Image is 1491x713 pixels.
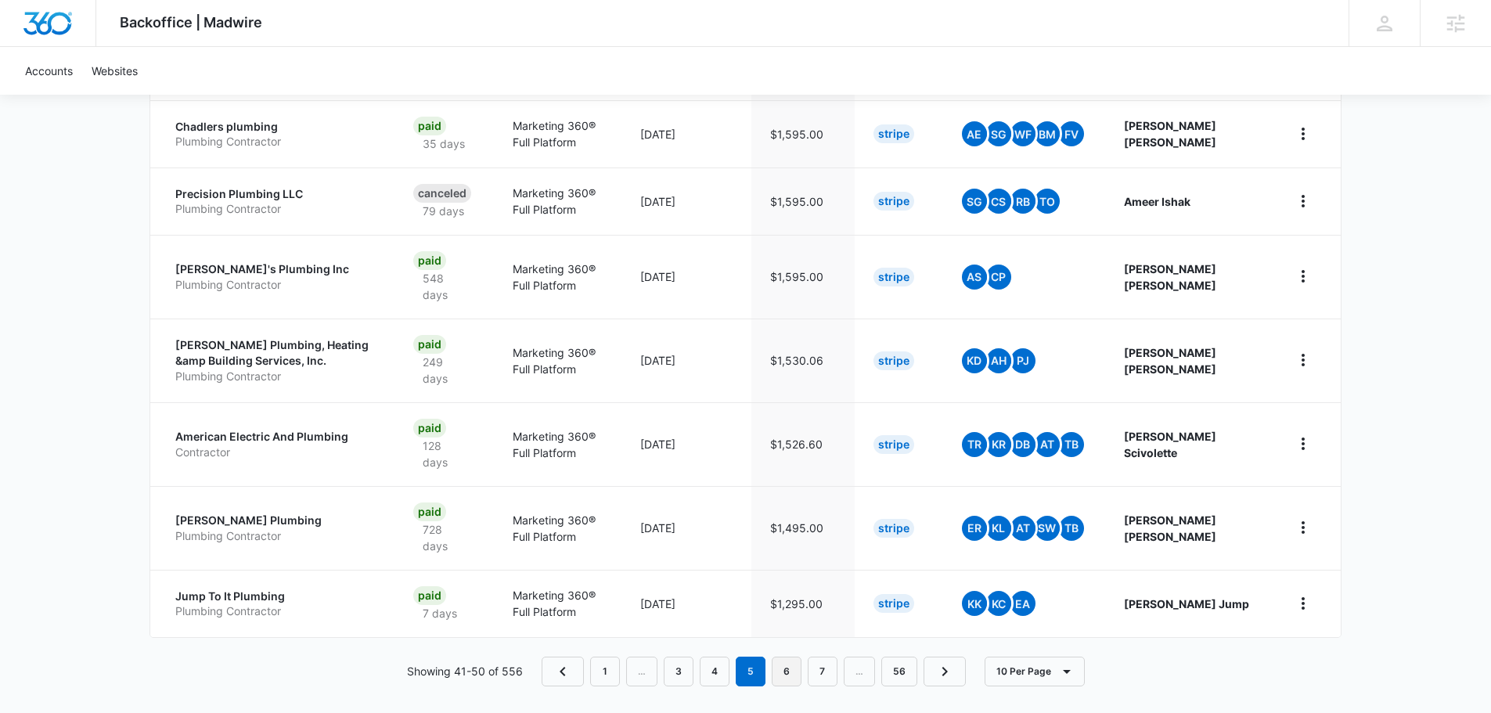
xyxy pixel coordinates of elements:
[413,270,475,303] p: 548 days
[751,319,855,402] td: $1,530.06
[986,516,1011,541] span: KL
[881,657,917,686] a: Page 56
[1010,348,1035,373] span: PJ
[413,335,446,354] div: Paid
[175,261,376,277] p: [PERSON_NAME]'s Plumbing Inc
[1035,189,1060,214] span: TO
[1035,516,1060,541] span: SW
[1291,431,1316,456] button: home
[751,570,855,637] td: $1,295.00
[962,189,987,214] span: SG
[542,657,584,686] a: Previous Page
[513,428,603,461] p: Marketing 360® Full Platform
[413,203,474,219] p: 79 days
[175,134,376,149] p: Plumbing Contractor
[1124,430,1216,459] strong: [PERSON_NAME] Scivolette
[621,402,751,486] td: [DATE]
[962,348,987,373] span: KD
[1010,516,1035,541] span: AT
[986,432,1011,457] span: KR
[1291,347,1316,373] button: home
[413,117,446,135] div: Paid
[1124,346,1216,376] strong: [PERSON_NAME] [PERSON_NAME]
[1291,121,1316,146] button: home
[664,657,693,686] a: Page 3
[986,121,1011,146] span: SG
[16,47,82,95] a: Accounts
[407,663,523,679] p: Showing 41-50 of 556
[175,277,376,293] p: Plumbing Contractor
[751,235,855,319] td: $1,595.00
[542,657,966,686] nav: Pagination
[175,261,376,292] a: [PERSON_NAME]'s Plumbing IncPlumbing Contractor
[175,337,376,384] a: [PERSON_NAME] Plumbing, Heating &amp Building Services, Inc.Plumbing Contractor
[772,657,801,686] a: Page 6
[120,14,262,31] span: Backoffice | Madwire
[621,570,751,637] td: [DATE]
[175,429,376,459] a: American Electric And PlumbingContractor
[175,589,376,604] p: Jump To It Plumbing
[513,344,603,377] p: Marketing 360® Full Platform
[413,354,475,387] p: 249 days
[175,513,376,528] p: [PERSON_NAME] Plumbing
[1059,516,1084,541] span: TB
[1010,189,1035,214] span: RB
[413,521,475,554] p: 728 days
[751,486,855,570] td: $1,495.00
[1059,432,1084,457] span: TB
[1035,432,1060,457] span: AT
[1124,195,1190,208] strong: Ameer Ishak
[986,189,1011,214] span: CS
[986,348,1011,373] span: AH
[736,657,765,686] em: 5
[621,100,751,167] td: [DATE]
[175,201,376,217] p: Plumbing Contractor
[175,337,376,368] p: [PERSON_NAME] Plumbing, Heating &amp Building Services, Inc.
[175,445,376,460] p: Contractor
[873,124,914,143] div: Stripe
[985,657,1085,686] button: 10 Per Page
[873,435,914,454] div: Stripe
[1059,121,1084,146] span: FV
[751,402,855,486] td: $1,526.60
[873,594,914,613] div: Stripe
[962,265,987,290] span: AS
[590,657,620,686] a: Page 1
[513,512,603,545] p: Marketing 360® Full Platform
[962,516,987,541] span: ER
[621,486,751,570] td: [DATE]
[962,591,987,616] span: KK
[175,119,376,135] p: Chadlers plumbing
[621,319,751,402] td: [DATE]
[1124,597,1249,610] strong: [PERSON_NAME] Jump
[700,657,729,686] a: Page 4
[513,587,603,620] p: Marketing 360® Full Platform
[1291,591,1316,616] button: home
[924,657,966,686] a: Next Page
[962,432,987,457] span: TR
[413,605,466,621] p: 7 days
[1010,591,1035,616] span: EA
[175,513,376,543] a: [PERSON_NAME] PlumbingPlumbing Contractor
[175,429,376,445] p: American Electric And Plumbing
[873,192,914,211] div: Stripe
[513,185,603,218] p: Marketing 360® Full Platform
[413,251,446,270] div: Paid
[413,419,446,438] div: Paid
[413,135,474,152] p: 35 days
[1124,513,1216,543] strong: [PERSON_NAME] [PERSON_NAME]
[808,657,837,686] a: Page 7
[986,265,1011,290] span: CP
[175,369,376,384] p: Plumbing Contractor
[175,119,376,149] a: Chadlers plumbingPlumbing Contractor
[1010,121,1035,146] span: WF
[873,268,914,286] div: Stripe
[413,586,446,605] div: Paid
[1010,432,1035,457] span: DB
[1124,119,1216,149] strong: [PERSON_NAME] [PERSON_NAME]
[873,519,914,538] div: Stripe
[175,186,376,217] a: Precision Plumbing LLCPlumbing Contractor
[1035,121,1060,146] span: BM
[621,167,751,235] td: [DATE]
[1124,262,1216,292] strong: [PERSON_NAME] [PERSON_NAME]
